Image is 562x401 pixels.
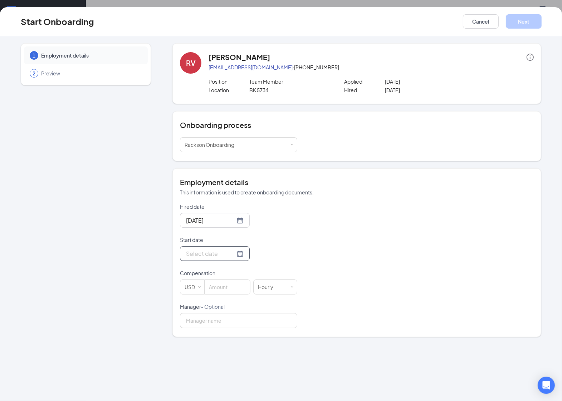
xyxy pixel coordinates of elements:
p: Start date [180,236,297,243]
p: Manager [180,303,297,310]
span: - Optional [201,303,225,310]
p: Applied [344,78,385,85]
div: Open Intercom Messenger [538,377,555,394]
p: Hired [344,86,385,94]
p: · [PHONE_NUMBER] [209,64,534,71]
p: Team Member [249,78,331,85]
p: This information is used to create onboarding documents. [180,189,534,196]
span: Preview [41,70,141,77]
h4: [PERSON_NAME] [209,52,270,62]
div: [object Object] [185,138,239,152]
p: BK 5734 [249,86,331,94]
span: 2 [33,70,35,77]
p: [DATE] [385,78,466,85]
p: Hired date [180,203,297,210]
button: Next [506,14,542,29]
p: Position [209,78,249,85]
span: info-circle [527,54,534,61]
h3: Start Onboarding [21,15,94,28]
p: [DATE] [385,86,466,94]
span: 1 [33,52,35,59]
input: Select date [186,249,235,258]
p: Compensation [180,269,297,277]
p: Location [209,86,249,94]
a: [EMAIL_ADDRESS][DOMAIN_NAME] [209,64,293,70]
input: Manager name [180,313,297,328]
div: RV [186,58,196,68]
h4: Employment details [180,177,534,187]
div: USD [185,280,200,294]
h4: Onboarding process [180,120,534,130]
input: Sep 13, 2025 [186,216,235,225]
button: Cancel [463,14,499,29]
span: Rackson Onboarding [185,142,234,148]
div: Hourly [258,280,278,294]
span: Employment details [41,52,141,59]
input: Amount [205,280,250,294]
